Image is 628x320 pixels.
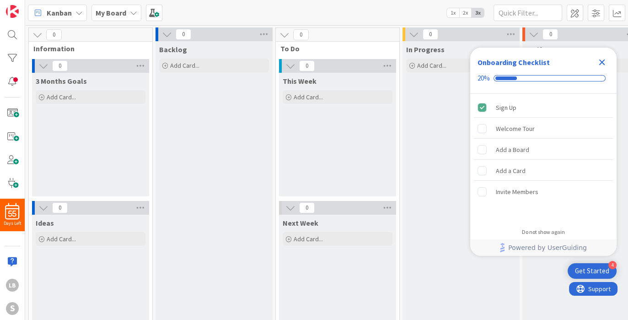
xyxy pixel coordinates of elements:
div: Footer [470,239,617,256]
div: Onboarding Checklist [478,57,550,68]
a: Powered by UserGuiding [475,239,612,256]
span: 0 [176,29,191,40]
div: Invite Members is incomplete. [474,182,613,202]
span: 3x [472,8,484,17]
span: Kanban [47,7,72,18]
span: Information [33,44,141,53]
span: To Do [280,44,388,53]
div: Sign Up is complete. [474,98,613,118]
div: Checklist Container [470,48,617,256]
span: 0 [293,29,309,40]
div: Checklist items [470,94,617,222]
span: 0 [299,60,315,71]
span: 1x [447,8,459,17]
b: My Board [96,8,126,17]
span: 0 [423,29,438,40]
div: Checklist progress: 20% [478,74,609,82]
span: 0 [542,29,558,40]
span: 2x [459,8,472,17]
span: Support [19,1,42,12]
img: Visit kanbanzone.com [6,5,19,18]
span: Add Card... [417,61,446,70]
div: Close Checklist [595,55,609,70]
span: 0 [52,60,68,71]
span: 0 [52,202,68,213]
span: Add Card... [294,93,323,101]
div: Do not show again [522,228,565,236]
div: LB [6,279,19,292]
span: Add Card... [47,235,76,243]
span: 3 Months Goals [36,76,87,86]
div: S [6,302,19,315]
span: Add Card... [294,235,323,243]
div: Add a Board [496,144,529,155]
span: Backlog [159,45,187,54]
div: Invite Members [496,186,538,197]
span: This Week [283,76,317,86]
div: Sign Up [496,102,516,113]
div: Add a Card [496,165,526,176]
div: Welcome Tour is incomplete. [474,119,613,139]
div: 4 [608,261,617,269]
span: Powered by UserGuiding [508,242,587,253]
div: Add a Card is incomplete. [474,161,613,181]
span: 0 [299,202,315,213]
div: Get Started [575,266,609,276]
span: In Progress [406,45,445,54]
div: 20% [478,74,490,82]
span: Add Card... [170,61,199,70]
span: Verify [526,45,546,54]
input: Quick Filter... [494,5,562,21]
div: Open Get Started checklist, remaining modules: 4 [568,263,617,279]
span: Ideas [36,218,54,228]
span: 55 [8,211,16,217]
div: Welcome Tour [496,123,535,134]
span: Add Card... [47,93,76,101]
span: Next Week [283,218,318,228]
div: Add a Board is incomplete. [474,140,613,160]
span: 0 [46,29,62,40]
